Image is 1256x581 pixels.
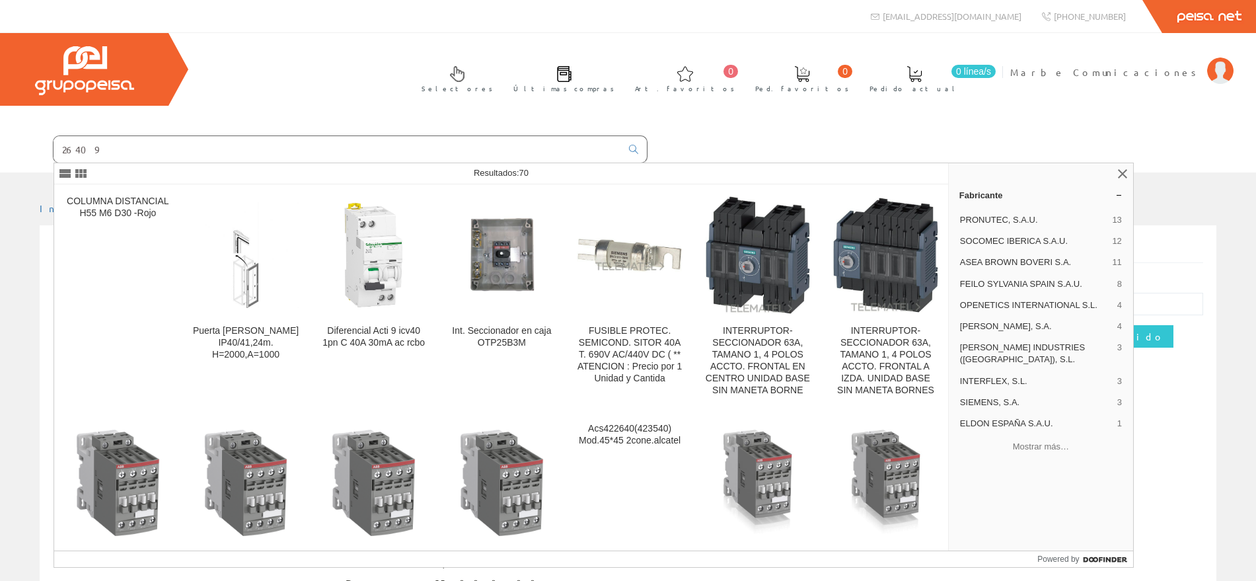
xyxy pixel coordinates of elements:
span: [PERSON_NAME] INDUSTRIES ([GEOGRAPHIC_DATA]), S.L. [960,342,1112,366]
img: AFC26-40-00-80 Contactor [449,430,555,536]
img: AFC26-40-00-88 Contactor [65,430,171,536]
span: 1 [1117,418,1122,430]
span: Resultados: [474,168,529,178]
span: PRONUTEC, S.A.U. [960,214,1107,226]
span: Powered by [1037,553,1079,565]
img: AFC26-40-00-84 Contactor [193,430,299,536]
span: ASEA BROWN BOVERI S.A. [960,256,1107,268]
span: Pedido actual [869,82,959,95]
span: 0 [838,65,852,78]
span: Selectores [422,82,493,95]
img: INTERRUPTOR-SECCIONADOR 63A, TAMANO 1, 4 POLOS ACCTO. FRONTAL A IZDA. UNIDAD BASE SIN MANETA BORNES [832,197,939,314]
div: Puerta [PERSON_NAME] IP40/41,24m. H=2000,A=1000 [193,325,299,361]
div: INTERRUPTOR-SECCIONADOR 63A, TAMANO 1, 4 POLOS ACCTO. FRONTAL EN CENTRO UNIDAD BASE SIN MANETA BORNE [704,325,811,397]
span: Ped. favoritos [755,82,849,95]
span: [EMAIL_ADDRESS][DOMAIN_NAME] [883,11,1021,22]
div: Int. Seccionador en caja OTP25B3M [449,325,555,349]
div: Acs422640(423540) Mod.45*45 2cone.alcatel [577,423,683,447]
span: OPENETICS INTERNATIONAL S.L. [960,299,1112,311]
img: AFC26-40-00-81 Contactor [320,430,427,536]
span: Marbe Comunicaciones [1010,65,1201,79]
span: SOCOMEC IBERICA S.A.U. [960,235,1107,247]
span: 4 [1117,299,1122,311]
img: AF26-40-00 CONT.4P BOB 100-250VCA-CC [704,430,811,536]
img: Puerta vidrio IP40/41,24m. H=2000,A=1000 [193,202,299,309]
a: Selectores [408,55,499,100]
a: Int. Seccionador en caja OTP25B3M Int. Seccionador en caja OTP25B3M [438,185,566,412]
span: [PHONE_NUMBER] [1054,11,1126,22]
img: Diferencial Acti 9 icv40 1pn C 40A 30mA ac rcbo [320,202,427,309]
span: Art. favoritos [635,82,735,95]
span: INTERFLEX, S.L. [960,375,1112,387]
span: ELDON ESPAÑA S.A.U. [960,418,1112,430]
a: Diferencial Acti 9 icv40 1pn C 40A 30mA ac rcbo Diferencial Acti 9 icv40 1pn C 40A 30mA ac rcbo [310,185,437,412]
button: Mostrar más… [954,436,1128,457]
div: COLUMNA DISTANCIAL H55 M6 D30 -Rojo [65,196,171,219]
a: FUSIBLE PROTEC. SEMICOND. SITOR 40A T. 690V AC/440V DC ( ** ATENCION : Precio por 1 Unidad y Cant... [566,185,694,412]
span: [PERSON_NAME], S.A. [960,321,1112,332]
img: FUSIBLE PROTEC. SEMICOND. SITOR 40A T. 690V AC/440V DC ( ** ATENCION : Precio por 1 Unidad y Cantida [577,238,683,272]
a: Powered by [1037,551,1133,567]
span: 0 línea/s [951,65,996,78]
span: 4 [1117,321,1122,332]
img: INTERRUPTOR-SECCIONADOR 63A, TAMANO 1, 4 POLOS ACCTO. FRONTAL EN CENTRO UNIDAD BASE SIN MANETA BORNE [705,196,811,315]
a: Últimas compras [500,55,621,100]
a: INTERRUPTOR-SECCIONADOR 63A, TAMANO 1, 4 POLOS ACCTO. FRONTAL A IZDA. UNIDAD BASE SIN MANETA BORN... [822,185,949,412]
a: COLUMNA DISTANCIAL H55 M6 D30 -Rojo [54,185,182,412]
span: 3 [1117,375,1122,387]
img: Grupo Peisa [35,46,134,95]
div: FUSIBLE PROTEC. SEMICOND. SITOR 40A T. 690V AC/440V DC ( ** ATENCION : Precio por 1 Unidad y Cantida [577,325,683,385]
span: 0 [723,65,738,78]
span: 13 [1112,214,1121,226]
div: Diferencial Acti 9 icv40 1pn C 40A 30mA ac rcbo [320,325,427,349]
span: FEILO SYLVANIA SPAIN S.A.U. [960,278,1112,290]
span: 3 [1117,397,1122,408]
div: INTERRUPTOR-SECCIONADOR 63A, TAMANO 1, 4 POLOS ACCTO. FRONTAL A IZDA. UNIDAD BASE SIN MANETA BORNES [832,325,939,397]
a: Marbe Comunicaciones [1010,55,1234,67]
span: 70 [519,168,529,178]
input: Buscar ... [54,136,621,163]
a: INTERRUPTOR-SECCIONADOR 63A, TAMANO 1, 4 POLOS ACCTO. FRONTAL EN CENTRO UNIDAD BASE SIN MANETA BO... [694,185,821,412]
a: Fabricante [949,184,1133,206]
img: AF26-40-00 CONT.3P BOB 48-130Vca-cc [832,430,939,536]
a: Puerta vidrio IP40/41,24m. H=2000,A=1000 Puerta [PERSON_NAME] IP40/41,24m. H=2000,A=1000 [182,185,310,412]
span: SIEMENS, S.A. [960,397,1112,408]
span: 8 [1117,278,1122,290]
img: Int. Seccionador en caja OTP25B3M [449,202,555,309]
span: 3 [1117,342,1122,366]
a: Inicio [40,202,96,214]
span: Últimas compras [513,82,614,95]
span: 11 [1112,256,1121,268]
span: 12 [1112,235,1121,247]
